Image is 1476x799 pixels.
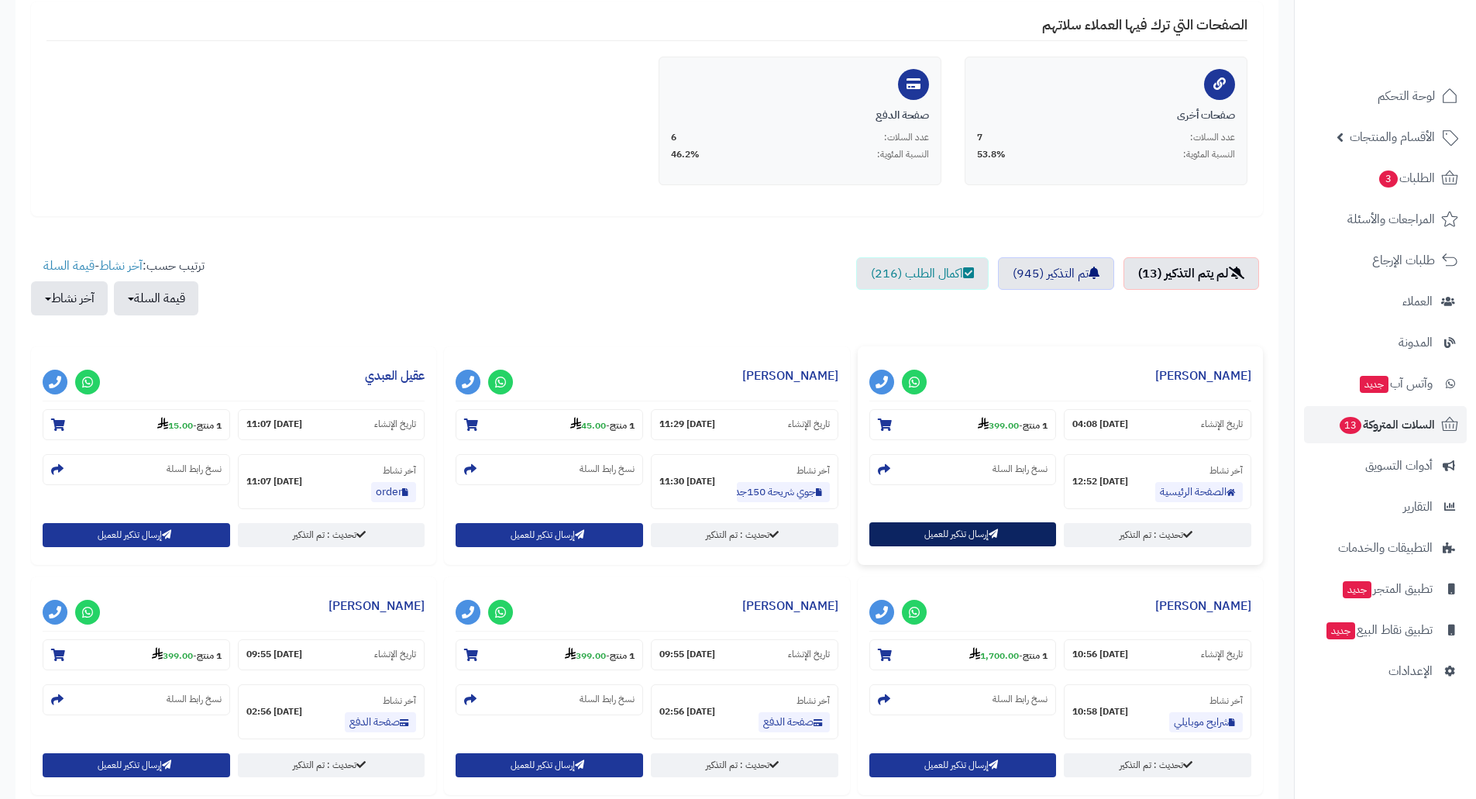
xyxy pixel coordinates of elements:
[1304,160,1467,197] a: الطلبات3
[1201,418,1243,431] small: تاريخ الإنشاء
[1304,77,1467,115] a: لوحة التحكم
[43,409,230,440] section: 1 منتج-15.00
[659,705,715,718] strong: [DATE] 02:56
[1209,694,1243,708] small: آخر نشاط
[246,418,302,431] strong: [DATE] 11:07
[651,753,838,777] a: تحديث : تم التذكير
[1190,131,1235,144] span: عدد السلات:
[856,257,989,290] a: اكمال الطلب (216)
[742,597,838,615] a: [PERSON_NAME]
[565,647,635,663] small: -
[877,148,929,161] span: النسبة المئوية:
[1304,365,1467,402] a: وآتس آبجديد
[1343,581,1371,598] span: جديد
[1403,496,1433,518] span: التقارير
[565,649,606,663] strong: 399.00
[1360,376,1388,393] span: جديد
[796,694,830,708] small: آخر نشاط
[869,454,1057,485] section: نسخ رابط السلة
[1304,324,1467,361] a: المدونة
[43,684,230,715] section: نسخ رابط السلة
[456,753,643,777] button: إرسال تذكير للعميل
[659,475,715,488] strong: [DATE] 11:30
[1358,373,1433,394] span: وآتس آب
[1064,753,1251,777] a: تحديث : تم التذكير
[884,131,929,144] span: عدد السلات:
[371,482,416,502] a: order
[610,649,635,663] strong: 1 منتج
[43,639,230,670] section: 1 منتج-399.00
[1371,43,1461,76] img: logo-2.png
[246,705,302,718] strong: [DATE] 02:56
[659,648,715,661] strong: [DATE] 09:55
[43,753,230,777] button: إرسال تذكير للعميل
[43,523,230,547] button: إرسال تذكير للعميل
[993,463,1048,476] small: نسخ رابط السلة
[1072,648,1128,661] strong: [DATE] 10:56
[43,257,95,275] a: قيمة السلة
[978,418,1019,432] strong: 399.00
[167,693,222,706] small: نسخ رابط السلة
[197,418,222,432] strong: 1 منتج
[570,417,635,432] small: -
[1155,482,1243,502] a: الصفحة الرئيسية
[246,475,302,488] strong: [DATE] 11:07
[969,649,1019,663] strong: 1,700.00
[1372,250,1435,271] span: طلبات الإرجاع
[742,367,838,385] a: [PERSON_NAME]
[167,463,222,476] small: نسخ رابط السلة
[869,409,1057,440] section: 1 منتج-399.00
[365,367,425,385] a: عقيل العبدي
[157,417,222,432] small: -
[456,454,643,485] section: نسخ رابط السلة
[969,647,1048,663] small: -
[456,684,643,715] section: نسخ رابط السلة
[1304,447,1467,484] a: أدوات التسويق
[1023,418,1048,432] strong: 1 منتج
[1347,208,1435,230] span: المراجعات والأسئلة
[1155,597,1251,615] a: [PERSON_NAME]
[1378,85,1435,107] span: لوحة التحكم
[1304,611,1467,649] a: تطبيق نقاط البيعجديد
[1350,126,1435,148] span: الأقسام والمنتجات
[1304,529,1467,567] a: التطبيقات والخدمات
[1365,455,1433,477] span: أدوات التسويق
[978,417,1048,432] small: -
[238,753,425,777] a: تحديث : تم التذكير
[671,131,676,144] span: 6
[737,482,830,502] a: جوي شريحة 150جديدة
[659,418,715,431] strong: [DATE] 11:29
[759,712,830,732] a: صفحة الدفع
[869,753,1057,777] button: إرسال تذكير للعميل
[977,148,1006,161] span: 53.8%
[31,281,108,315] button: آخر نشاط
[1169,712,1243,732] a: شرايح موبايلي
[152,649,193,663] strong: 399.00
[580,463,635,476] small: نسخ رابط السلة
[456,639,643,670] section: 1 منتج-399.00
[1072,475,1128,488] strong: [DATE] 12:52
[651,523,838,547] a: تحديث : تم التذكير
[993,693,1048,706] small: نسخ رابط السلة
[1155,367,1251,385] a: [PERSON_NAME]
[157,418,193,432] strong: 15.00
[1072,705,1128,718] strong: [DATE] 10:58
[1123,257,1259,290] a: لم يتم التذكير (13)
[1304,283,1467,320] a: العملاء
[1304,201,1467,238] a: المراجعات والأسئلة
[788,418,830,431] small: تاريخ الإنشاء
[1378,167,1435,189] span: الطلبات
[329,597,425,615] a: [PERSON_NAME]
[31,257,205,315] ul: ترتيب حسب: -
[456,409,643,440] section: 1 منتج-45.00
[570,418,606,432] strong: 45.00
[610,418,635,432] strong: 1 منتج
[1023,649,1048,663] strong: 1 منتج
[99,257,143,275] a: آخر نشاط
[374,418,416,431] small: تاريخ الإنشاء
[1201,648,1243,661] small: تاريخ الإنشاء
[1064,523,1251,547] a: تحديث : تم التذكير
[1209,463,1243,477] small: آخر نشاط
[796,463,830,477] small: آخر نشاط
[238,523,425,547] a: تحديث : تم التذكير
